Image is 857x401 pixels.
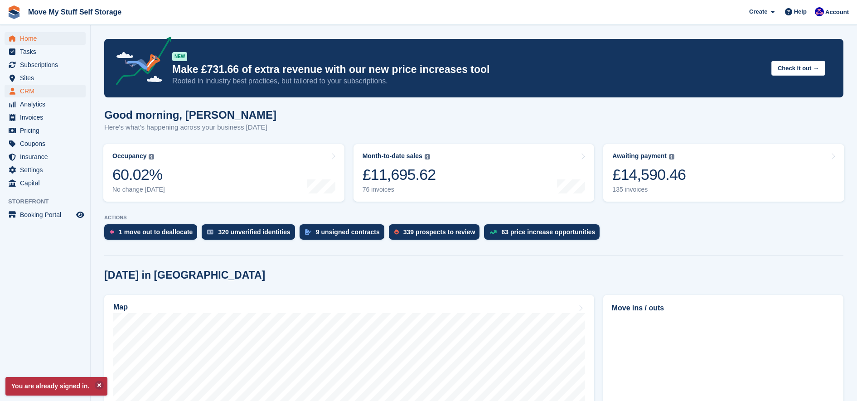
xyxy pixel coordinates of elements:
[603,144,844,202] a: Awaiting payment £14,590.46 135 invoices
[825,8,849,17] span: Account
[20,58,74,71] span: Subscriptions
[172,52,187,61] div: NEW
[103,144,344,202] a: Occupancy 60.02% No change [DATE]
[612,165,686,184] div: £14,590.46
[149,154,154,159] img: icon-info-grey-7440780725fd019a000dd9b08b2336e03edf1995a4989e88bcd33f0948082b44.svg
[20,32,74,45] span: Home
[363,186,436,193] div: 76 invoices
[363,152,422,160] div: Month-to-date sales
[172,76,764,86] p: Rooted in industry best practices, but tailored to your subscriptions.
[7,5,21,19] img: stora-icon-8386f47178a22dfd0bd8f6a31ec36ba5ce8667c1dd55bd0f319d3a0aa187defe.svg
[5,98,86,111] a: menu
[20,137,74,150] span: Coupons
[403,228,475,236] div: 339 prospects to review
[218,228,291,236] div: 320 unverified identities
[20,85,74,97] span: CRM
[5,45,86,58] a: menu
[484,224,604,244] a: 63 price increase opportunities
[20,98,74,111] span: Analytics
[110,229,114,235] img: move_outs_to_deallocate_icon-f764333ba52eb49d3ac5e1228854f67142a1ed5810a6f6cc68b1a99e826820c5.svg
[20,150,74,163] span: Insurance
[207,229,213,235] img: verify_identity-adf6edd0f0f0b5bbfe63781bf79b02c33cf7c696d77639b501bdc392416b5a36.svg
[75,209,86,220] a: Preview store
[501,228,595,236] div: 63 price increase opportunities
[389,224,484,244] a: 339 prospects to review
[394,229,399,235] img: prospect-51fa495bee0391a8d652442698ab0144808aea92771e9ea1ae160a38d050c398.svg
[5,150,86,163] a: menu
[8,197,90,206] span: Storefront
[300,224,389,244] a: 9 unsigned contracts
[113,303,128,311] h2: Map
[5,124,86,137] a: menu
[108,37,172,88] img: price-adjustments-announcement-icon-8257ccfd72463d97f412b2fc003d46551f7dbcb40ab6d574587a9cd5c0d94...
[104,122,276,133] p: Here's what's happening across your business [DATE]
[172,63,764,76] p: Make £731.66 of extra revenue with our new price increases tool
[112,152,146,160] div: Occupancy
[5,58,86,71] a: menu
[489,230,497,234] img: price_increase_opportunities-93ffe204e8149a01c8c9dc8f82e8f89637d9d84a8eef4429ea346261dce0b2c0.svg
[5,137,86,150] a: menu
[612,152,667,160] div: Awaiting payment
[5,177,86,189] a: menu
[20,111,74,124] span: Invoices
[104,215,843,221] p: ACTIONS
[749,7,767,16] span: Create
[5,377,107,396] p: You are already signed in.
[20,124,74,137] span: Pricing
[20,164,74,176] span: Settings
[5,72,86,84] a: menu
[104,269,265,281] h2: [DATE] in [GEOGRAPHIC_DATA]
[112,165,165,184] div: 60.02%
[5,32,86,45] a: menu
[202,224,300,244] a: 320 unverified identities
[5,111,86,124] a: menu
[305,229,311,235] img: contract_signature_icon-13c848040528278c33f63329250d36e43548de30e8caae1d1a13099fd9432cc5.svg
[771,61,825,76] button: Check it out →
[425,154,430,159] img: icon-info-grey-7440780725fd019a000dd9b08b2336e03edf1995a4989e88bcd33f0948082b44.svg
[5,164,86,176] a: menu
[353,144,595,202] a: Month-to-date sales £11,695.62 76 invoices
[669,154,674,159] img: icon-info-grey-7440780725fd019a000dd9b08b2336e03edf1995a4989e88bcd33f0948082b44.svg
[20,72,74,84] span: Sites
[119,228,193,236] div: 1 move out to deallocate
[363,165,436,184] div: £11,695.62
[20,208,74,221] span: Booking Portal
[5,85,86,97] a: menu
[316,228,380,236] div: 9 unsigned contracts
[20,177,74,189] span: Capital
[104,109,276,121] h1: Good morning, [PERSON_NAME]
[612,186,686,193] div: 135 invoices
[104,224,202,244] a: 1 move out to deallocate
[20,45,74,58] span: Tasks
[815,7,824,16] img: Jade Whetnall
[112,186,165,193] div: No change [DATE]
[5,208,86,221] a: menu
[794,7,807,16] span: Help
[24,5,125,19] a: Move My Stuff Self Storage
[612,303,835,314] h2: Move ins / outs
